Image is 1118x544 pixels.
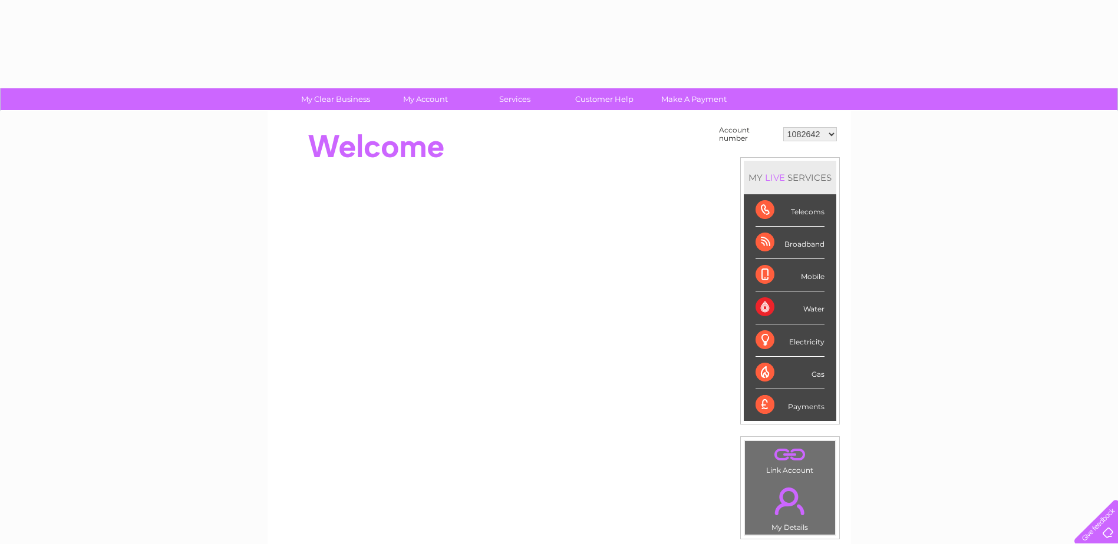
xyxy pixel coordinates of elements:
div: MY SERVICES [744,161,836,194]
a: Make A Payment [645,88,743,110]
div: Broadband [756,227,825,259]
div: Telecoms [756,194,825,227]
a: Customer Help [556,88,653,110]
td: Account number [716,123,780,145]
div: Water [756,291,825,324]
a: My Clear Business [287,88,384,110]
div: Electricity [756,324,825,357]
a: My Account [377,88,474,110]
td: Link Account [744,440,836,477]
a: Services [466,88,563,110]
div: Payments [756,389,825,421]
a: . [748,480,832,522]
td: My Details [744,477,836,535]
div: Gas [756,357,825,389]
div: Mobile [756,259,825,291]
div: LIVE [763,172,787,183]
a: . [748,444,832,465]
